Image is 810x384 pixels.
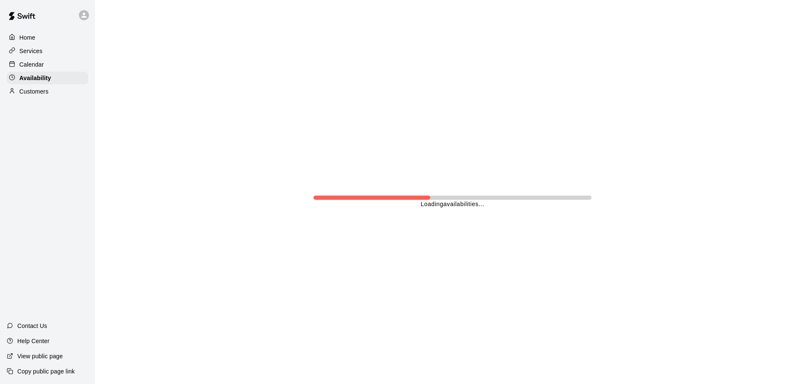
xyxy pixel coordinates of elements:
[19,33,35,42] p: Home
[7,31,88,44] a: Home
[421,200,484,209] p: Loading availabilities ...
[19,74,51,82] p: Availability
[7,58,88,71] a: Calendar
[19,87,49,96] p: Customers
[17,352,63,360] p: View public page
[19,60,44,69] p: Calendar
[7,45,88,57] a: Services
[17,337,49,345] p: Help Center
[19,47,43,55] p: Services
[17,322,47,330] p: Contact Us
[17,367,75,376] p: Copy public page link
[7,85,88,98] a: Customers
[7,72,88,84] a: Availability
